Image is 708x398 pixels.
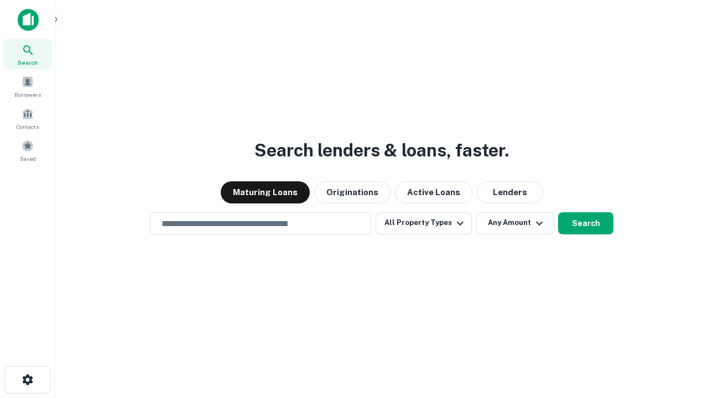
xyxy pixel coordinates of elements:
[395,181,472,203] button: Active Loans
[254,137,509,164] h3: Search lenders & loans, faster.
[3,71,52,101] a: Borrowers
[3,103,52,133] a: Contacts
[18,58,38,67] span: Search
[17,122,39,131] span: Contacts
[314,181,391,203] button: Originations
[376,212,472,234] button: All Property Types
[653,274,708,327] iframe: Chat Widget
[3,135,52,165] a: Saved
[18,9,39,31] img: capitalize-icon.png
[558,212,613,234] button: Search
[14,90,41,99] span: Borrowers
[20,154,36,163] span: Saved
[477,181,543,203] button: Lenders
[221,181,310,203] button: Maturing Loans
[476,212,554,234] button: Any Amount
[3,39,52,69] a: Search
